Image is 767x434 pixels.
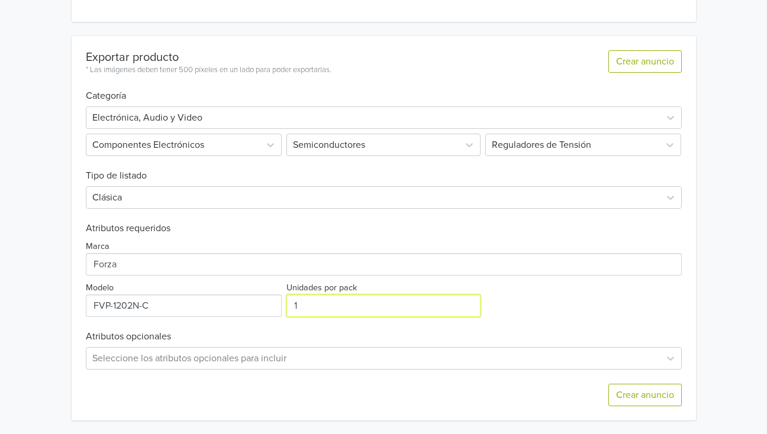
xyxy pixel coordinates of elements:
h6: Atributos requeridos [86,223,682,234]
h6: Tipo de listado [86,156,682,182]
button: Crear anuncio [608,384,682,406]
label: Marca [86,240,109,253]
label: Modelo [86,281,114,294]
div: * Las imágenes deben tener 500 píxeles en un lado para poder exportarlas. [86,64,331,76]
h6: Categoría [86,76,682,102]
div: Exportar producto [86,50,331,64]
button: Crear anuncio [608,50,682,73]
label: Unidades por pack [286,281,357,294]
h6: Atributos opcionales [86,331,682,342]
